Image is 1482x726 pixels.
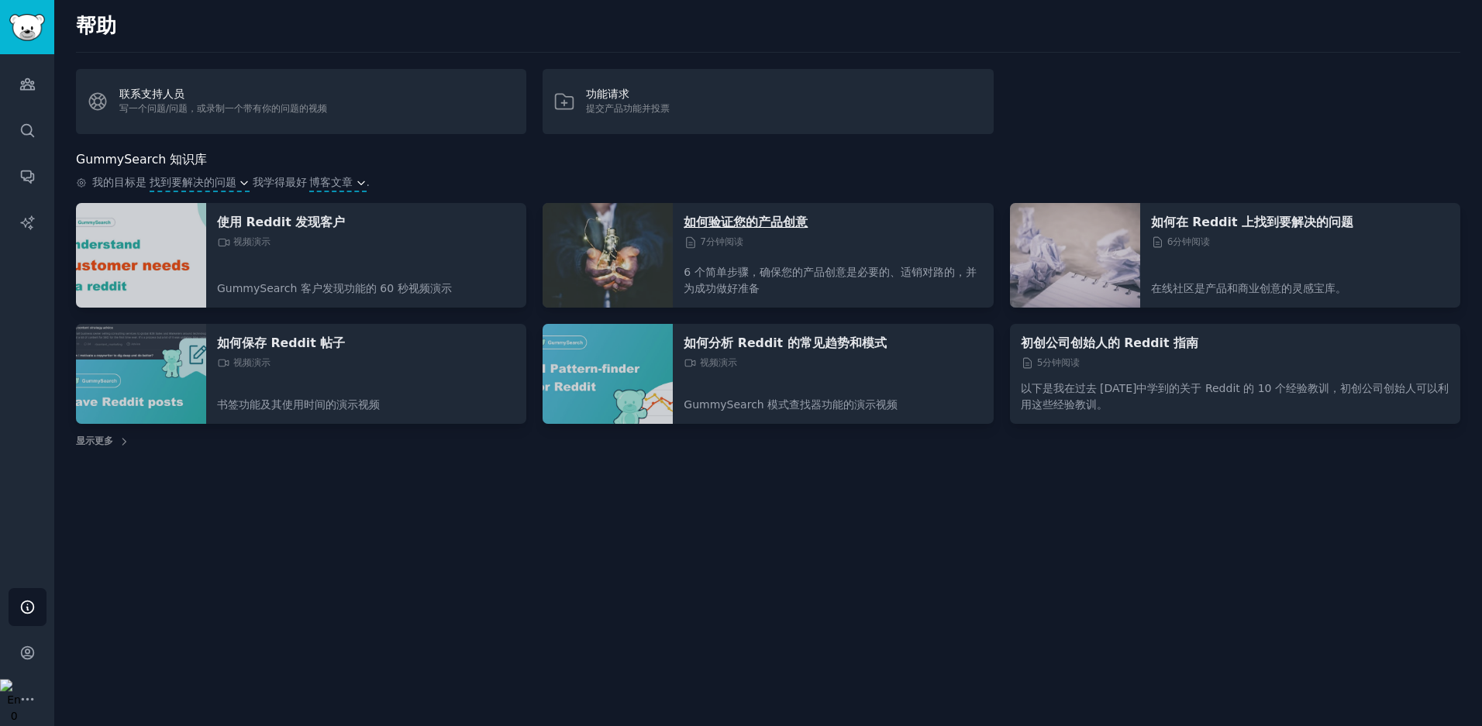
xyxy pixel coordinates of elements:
[684,253,982,297] p: 6 个简单步骤，确保您的产品创意是必要的、适销对路的，并为成功做好准备
[700,236,743,249] font: 7分钟阅读
[76,435,113,449] span: 显示更多
[1021,370,1449,413] p: 以下是我在过去 [DATE]中学到的关于 Reddit 的 10 个经验教训，初创公司创始人可以利用这些经验教训。
[92,174,146,192] span: 我的目标是
[217,214,515,230] a: 使用 Reddit 发现客户
[586,102,670,116] div: 提交产品功能并投票
[217,335,515,351] a: 如何保存 Reddit 帖子
[76,69,526,134] a: 联系支持人员写一个问题/问题，或录制一个带有你的问题的视频
[76,14,1460,39] h2: 帮助
[76,203,206,308] img: 使用 Reddit 发现客户
[1021,335,1449,351] a: 初创公司创始人的 Reddit 指南
[1151,270,1449,297] p: 在线社区是产品和商业创意的灵感宝库。
[543,69,993,134] a: 功能请求提交产品功能并投票
[150,174,236,191] span: 找到要解决的问题
[9,14,45,41] img: GummySearch 徽标
[76,150,207,170] h2: GummySearch 知识库
[1167,236,1211,249] font: 6分钟阅读
[217,386,515,413] p: 书签功能及其使用时间的演示视频
[684,335,982,351] a: 如何分析 Reddit 的常见趋势和模式
[543,203,673,308] img: 如何验证您的产品创意
[233,356,271,370] font: 视频演示
[543,324,673,425] img: 如何分析 Reddit 的常见趋势和模式
[684,214,982,230] a: 如何验证您的产品创意
[253,174,307,192] span: 我学得最好
[684,386,982,413] p: GummySearch 模式查找器功能的演示视频
[367,174,370,192] font: .
[1010,203,1140,308] img: 如何在 Reddit 上找到要解决的问题
[76,324,206,425] img: 如何保存 Reddit 帖子
[217,270,515,297] p: GummySearch 客户发现功能的 60 秒视频演示
[700,356,737,370] font: 视频演示
[1037,356,1080,370] font: 5分钟阅读
[150,174,250,191] button: 找到要解决的问题
[309,174,353,191] span: 博客文章
[1151,214,1449,230] a: 如何在 Reddit 上找到要解决的问题
[586,86,670,102] div: 功能请求
[233,236,271,249] font: 视频演示
[309,174,367,191] button: 博客文章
